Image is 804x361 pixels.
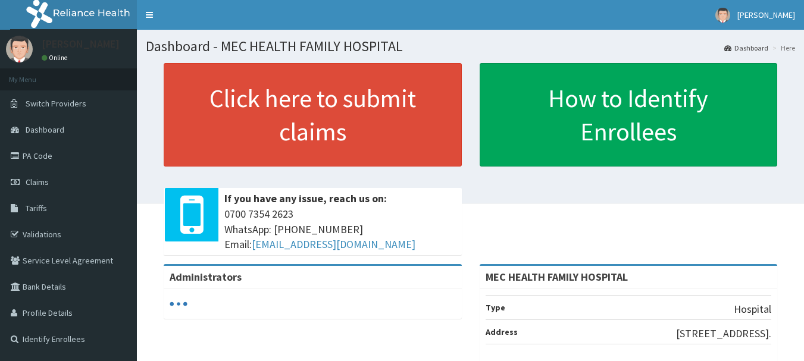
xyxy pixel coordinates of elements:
b: Address [486,327,518,337]
img: User Image [6,36,33,62]
svg: audio-loading [170,295,187,313]
p: Hospital [734,302,771,317]
b: Administrators [170,270,242,284]
a: How to Identify Enrollees [480,63,778,167]
span: 0700 7354 2623 WhatsApp: [PHONE_NUMBER] Email: [224,206,456,252]
a: Dashboard [724,43,768,53]
h1: Dashboard - MEC HEALTH FAMILY HOSPITAL [146,39,795,54]
b: Type [486,302,505,313]
span: Claims [26,177,49,187]
a: [EMAIL_ADDRESS][DOMAIN_NAME] [252,237,415,251]
li: Here [769,43,795,53]
p: [PERSON_NAME] [42,39,120,49]
img: User Image [715,8,730,23]
strong: MEC HEALTH FAMILY HOSPITAL [486,270,628,284]
span: Switch Providers [26,98,86,109]
span: Dashboard [26,124,64,135]
p: [STREET_ADDRESS]. [676,326,771,341]
b: If you have any issue, reach us on: [224,192,387,205]
span: [PERSON_NAME] [737,10,795,20]
a: Click here to submit claims [164,63,462,167]
span: Tariffs [26,203,47,214]
a: Online [42,54,70,62]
